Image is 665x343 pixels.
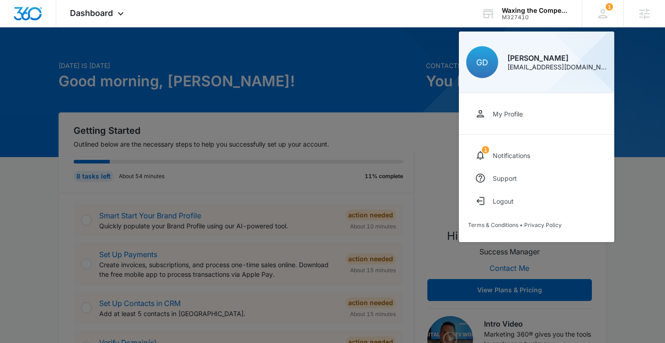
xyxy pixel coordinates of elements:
a: My Profile [468,102,605,125]
a: Terms & Conditions [468,222,518,228]
button: Logout [468,190,605,212]
a: notifications countNotifications [468,144,605,167]
span: GD [476,58,488,67]
div: • [468,222,605,228]
div: notifications count [606,3,613,11]
div: [PERSON_NAME] [507,54,607,62]
div: account id [502,14,569,21]
div: account name [502,7,569,14]
span: Dashboard [70,8,113,18]
span: 1 [482,146,489,153]
div: Logout [493,197,514,205]
div: notifications count [482,146,489,153]
span: 1 [606,3,613,11]
div: [EMAIL_ADDRESS][DOMAIN_NAME] [507,64,607,70]
div: Support [493,174,517,182]
a: Support [468,167,605,190]
div: My Profile [493,110,523,118]
div: Notifications [493,152,530,159]
a: Privacy Policy [524,222,562,228]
